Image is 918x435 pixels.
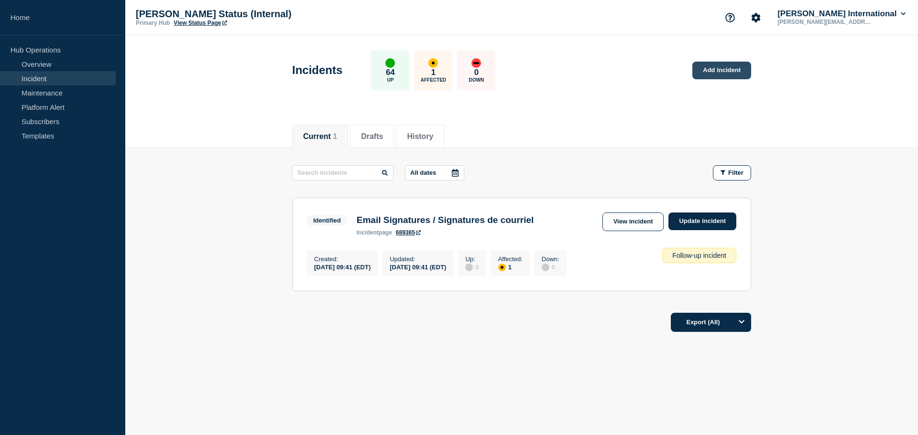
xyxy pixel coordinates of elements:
p: 0 [474,68,479,77]
a: View Status Page [174,20,227,26]
div: 1 [498,263,523,271]
p: [PERSON_NAME][EMAIL_ADDRESS][PERSON_NAME][DOMAIN_NAME] [776,19,875,25]
p: Affected : [498,255,523,263]
span: 1 [333,132,337,140]
div: disabled [465,264,473,271]
p: Up : [465,255,479,263]
div: [DATE] 09:41 (EDT) [314,263,371,271]
p: Created : [314,255,371,263]
div: affected [498,264,506,271]
div: down [471,58,481,68]
a: View incident [602,212,664,231]
p: Down : [542,255,559,263]
button: History [407,132,433,141]
button: Drafts [361,132,383,141]
p: All dates [410,169,436,176]
p: Primary Hub [136,20,170,26]
span: Identified [307,215,347,226]
span: incident [357,229,379,236]
button: Filter [713,165,751,180]
button: [PERSON_NAME] International [776,9,907,19]
p: Up [387,77,393,83]
a: Update incident [668,212,736,230]
button: Account settings [746,8,766,28]
div: 0 [465,263,479,271]
p: Down [469,77,484,83]
p: page [357,229,392,236]
button: Export (All) [671,313,751,332]
p: Affected [421,77,446,83]
p: [PERSON_NAME] Status (Internal) [136,9,327,20]
div: disabled [542,264,549,271]
div: affected [428,58,438,68]
p: Updated : [390,255,446,263]
button: Support [720,8,740,28]
a: 689365 [396,229,421,236]
button: Current 1 [303,132,337,141]
span: Filter [728,169,743,176]
div: up [385,58,395,68]
p: 64 [386,68,395,77]
button: All dates [405,165,464,180]
div: [DATE] 09:41 (EDT) [390,263,446,271]
div: Follow-up incident [662,248,736,263]
h1: Incidents [292,64,342,77]
div: 0 [542,263,559,271]
p: 1 [431,68,436,77]
input: Search incidents [292,165,393,180]
button: Options [732,313,751,332]
h3: Email Signatures / Signatures de courriel [357,215,534,225]
a: Add incident [692,62,751,79]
